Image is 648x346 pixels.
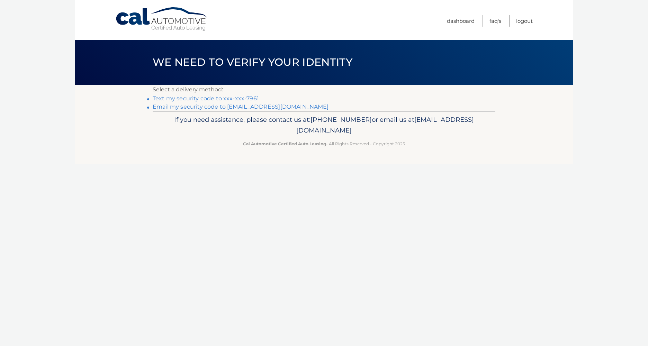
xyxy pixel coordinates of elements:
[153,56,352,69] span: We need to verify your identity
[447,15,475,27] a: Dashboard
[310,116,372,124] span: [PHONE_NUMBER]
[489,15,501,27] a: FAQ's
[153,85,495,94] p: Select a delivery method:
[153,103,329,110] a: Email my security code to [EMAIL_ADDRESS][DOMAIN_NAME]
[516,15,533,27] a: Logout
[243,141,326,146] strong: Cal Automotive Certified Auto Leasing
[115,7,209,31] a: Cal Automotive
[157,140,491,147] p: - All Rights Reserved - Copyright 2025
[153,95,259,102] a: Text my security code to xxx-xxx-7961
[157,114,491,136] p: If you need assistance, please contact us at: or email us at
